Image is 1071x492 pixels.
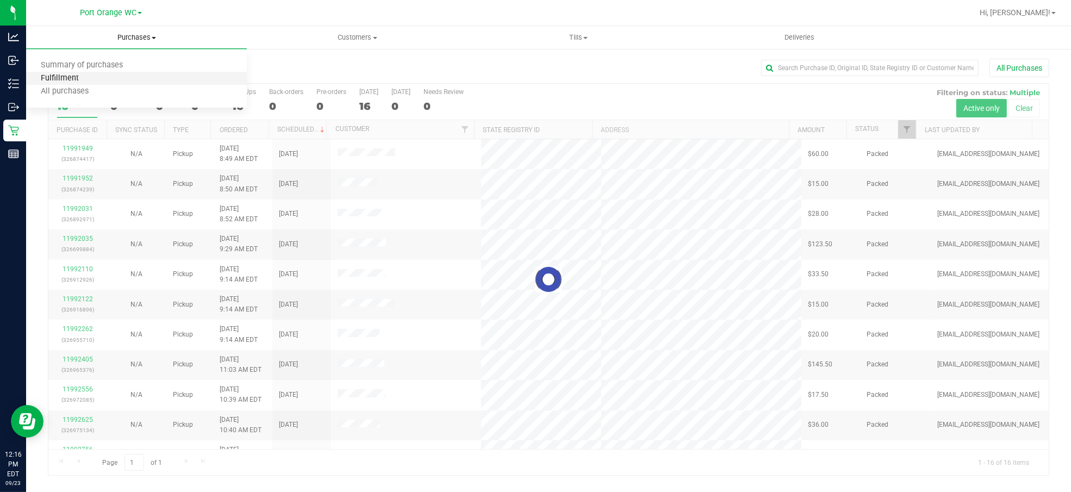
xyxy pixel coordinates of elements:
span: Summary of purchases [26,61,138,70]
a: Customers [247,26,468,49]
a: Purchases Summary of purchases Fulfillment All purchases [26,26,247,49]
iframe: Resource center [11,405,43,438]
span: Purchases [26,33,247,42]
inline-svg: Outbound [8,102,19,113]
input: Search Purchase ID, Original ID, State Registry ID or Customer Name... [761,60,979,76]
inline-svg: Inventory [8,78,19,89]
a: Deliveries [689,26,910,49]
span: Hi, [PERSON_NAME]! [980,8,1050,17]
span: All purchases [26,87,103,96]
a: Tills [468,26,689,49]
p: 09/23 [5,479,21,487]
button: All Purchases [989,59,1049,77]
inline-svg: Analytics [8,32,19,42]
inline-svg: Retail [8,125,19,136]
inline-svg: Reports [8,148,19,159]
span: Port Orange WC [80,8,136,17]
span: Tills [469,33,688,42]
p: 12:16 PM EDT [5,450,21,479]
span: Customers [247,33,467,42]
span: Deliveries [770,33,829,42]
inline-svg: Inbound [8,55,19,66]
span: Fulfillment [26,74,94,83]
